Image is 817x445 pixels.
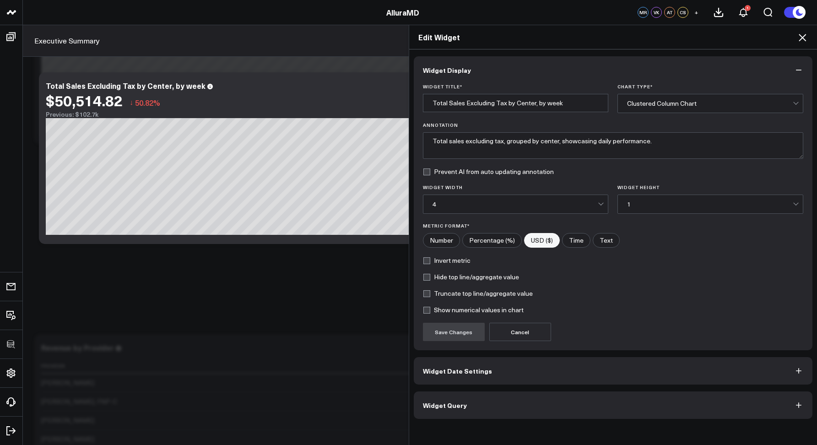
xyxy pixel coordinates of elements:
button: + [691,7,702,18]
textarea: Total sales excluding tax, grouped by center, showcasing daily performance. [423,132,804,159]
label: Widget Height [617,185,803,190]
button: Widget Query [414,391,813,419]
label: Truncate top line/aggregate value [423,290,533,297]
label: Metric Format* [423,223,804,228]
label: USD ($) [524,233,560,248]
input: Enter your widget title [423,94,609,112]
div: CS [677,7,688,18]
div: 1 [627,201,793,208]
label: Annotation [423,122,804,128]
label: Invert metric [423,257,471,264]
h2: Edit Widget [418,32,808,42]
button: Cancel [489,323,551,341]
span: Widget Date Settings [423,367,492,374]
button: Widget Display [414,56,813,84]
label: Widget Title * [423,84,609,89]
label: Text [593,233,620,248]
label: Percentage (%) [462,233,522,248]
button: Widget Date Settings [414,357,813,385]
label: Number [423,233,460,248]
label: Hide top line/aggregate value [423,273,519,281]
span: Widget Display [423,66,471,74]
div: Clustered Column Chart [627,100,793,107]
span: + [694,9,698,16]
div: MR [638,7,649,18]
span: Widget Query [423,402,467,409]
div: VK [651,7,662,18]
label: Prevent AI from auto updating annotation [423,168,554,175]
div: AT [664,7,675,18]
div: 1 [745,5,751,11]
button: Save Changes [423,323,485,341]
label: Show numerical values in chart [423,306,524,314]
label: Chart Type * [617,84,803,89]
label: Time [562,233,590,248]
a: AlluraMD [386,7,419,17]
div: 4 [433,201,598,208]
label: Widget Width [423,185,609,190]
